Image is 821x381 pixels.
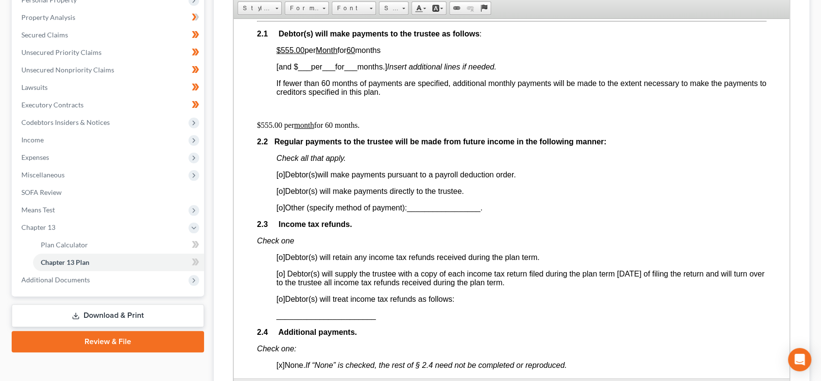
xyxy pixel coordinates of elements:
a: Styles [238,1,282,15]
a: Anchor [477,2,491,15]
a: Chapter 13 Plan [33,254,204,271]
a: Unsecured Priority Claims [14,44,204,61]
span: Means Test [21,206,55,214]
span: Plan Calculator [41,241,88,249]
span: Lawsuits [21,83,48,91]
a: Size [379,1,409,15]
a: Unsecured Nonpriority Claims [14,61,204,79]
a: Plan Calculator [33,236,204,254]
span: Property Analysis [21,13,75,21]
div: Open Intercom Messenger [788,348,811,371]
span: Font [332,2,366,15]
span: [o] [43,359,51,367]
span: Format [285,2,319,15]
span: Unsecured Nonpriority Claims [21,66,114,74]
a: Unlink [463,2,477,15]
span: Debtor(s) will make additional payment(s) to the trustee specified below. Describe the source, es... [43,359,533,367]
span: Secured Claims [21,31,68,39]
a: Download & Print [12,304,204,327]
a: Text Color [412,2,429,15]
a: SOFA Review [14,184,204,201]
a: Executory Contracts [14,96,204,114]
a: Font [332,1,376,15]
span: Miscellaneous [21,171,65,179]
span: Income [21,136,44,144]
span: Additional Documents [21,276,90,284]
iframe: Rich Text Editor, document-ckeditor [234,19,790,379]
span: Codebtors Insiders & Notices [21,118,110,126]
span: Unsecured Priority Claims [21,48,102,56]
a: Background Color [429,2,446,15]
span: Size [379,2,399,15]
span: Executory Contracts [21,101,84,109]
a: Link [450,2,463,15]
span: Chapter 13 Plan [41,258,89,266]
a: Lawsuits [14,79,204,96]
a: Review & File [12,331,204,352]
a: Secured Claims [14,26,204,44]
a: Property Analysis [14,9,204,26]
a: Format [285,1,329,15]
span: Expenses [21,153,49,161]
span: Chapter 13 [21,223,55,231]
span: SOFA Review [21,188,62,196]
span: Styles [238,2,272,15]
